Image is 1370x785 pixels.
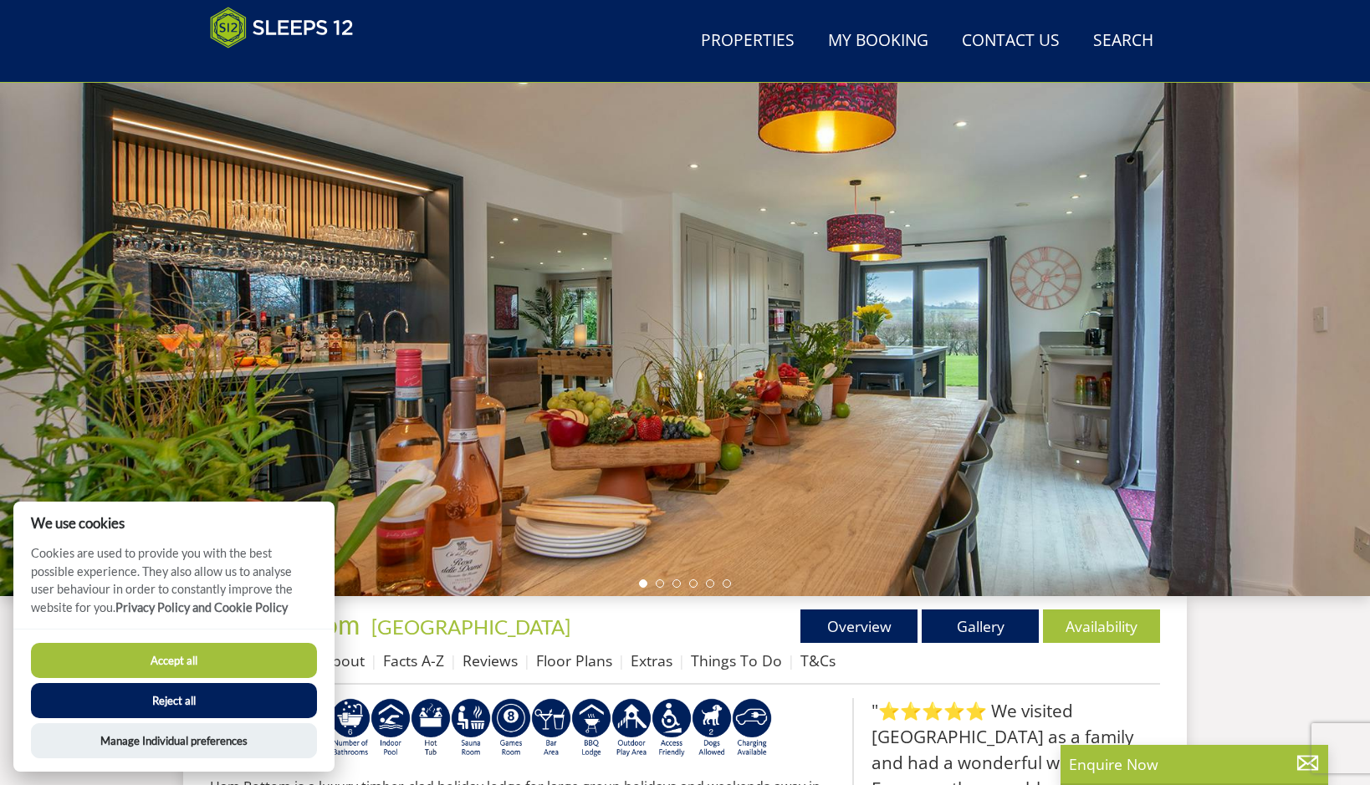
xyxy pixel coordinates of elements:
[365,614,570,639] span: -
[463,650,518,670] a: Reviews
[13,544,335,629] p: Cookies are used to provide you with the best possible experience. They also allow us to analyse ...
[31,643,317,678] button: Accept all
[821,23,935,60] a: My Booking
[631,650,672,670] a: Extras
[411,698,451,758] img: AD_4nXcpX5uDwed6-YChlrI2BYOgXwgg3aqYHOhRm0XfZB-YtQW2NrmeCr45vGAfVKUq4uWnc59ZmEsEzoF5o39EWARlT1ewO...
[210,7,354,48] img: Sleeps 12
[692,698,732,758] img: AD_4nXe7_8LrJK20fD9VNWAdfykBvHkWcczWBt5QOadXbvIwJqtaRaRf-iI0SeDpMmH1MdC9T1Vy22FMXzzjMAvSuTB5cJ7z5...
[800,650,836,670] a: T&Cs
[31,723,317,758] button: Manage Individual preferences
[323,650,365,670] a: About
[955,23,1066,60] a: Contact Us
[691,650,782,670] a: Things To Do
[1086,23,1160,60] a: Search
[115,600,288,614] a: Privacy Policy and Cookie Policy
[531,698,571,758] img: AD_4nXeUnLxUhQNc083Qf4a-s6eVLjX_ttZlBxbnREhztiZs1eT9moZ8e5Fzbx9LK6K9BfRdyv0AlCtKptkJvtknTFvAhI3RM...
[330,698,371,758] img: AD_4nXdmwCQHKAiIjYDk_1Dhq-AxX3fyYPYaVgX942qJE-Y7he54gqc0ybrIGUg6Qr_QjHGl2FltMhH_4pZtc0qV7daYRc31h...
[922,609,1039,643] a: Gallery
[571,698,611,758] img: AD_4nXfdu1WaBqbCvRx5dFd3XGC71CFesPHPPZknGuZzXQvBzugmLudJYyY22b9IpSVlKbnRjXo7AJLKEyhYodtd_Fvedgm5q...
[13,515,335,531] h2: We use cookies
[611,698,652,758] img: AD_4nXfjdDqPkGBf7Vpi6H87bmAUe5GYCbodrAbU4sf37YN55BCjSXGx5ZgBV7Vb9EJZsXiNVuyAiuJUB3WVt-w9eJ0vaBcHg...
[652,698,692,758] img: AD_4nXe3VD57-M2p5iq4fHgs6WJFzKj8B0b3RcPFe5LKK9rgeZlFmFoaMJPsJOOJzc7Q6RMFEqsjIZ5qfEJu1txG3QLmI_2ZW...
[491,698,531,758] img: AD_4nXdrZMsjcYNLGsKuA84hRzvIbesVCpXJ0qqnwZoX5ch9Zjv73tWe4fnFRs2gJ9dSiUubhZXckSJX_mqrZBmYExREIfryF...
[383,650,444,670] a: Facts A-Z
[536,650,612,670] a: Floor Plans
[31,683,317,718] button: Reject all
[202,59,377,73] iframe: Customer reviews powered by Trustpilot
[1069,753,1320,775] p: Enquire Now
[371,614,570,639] a: [GEOGRAPHIC_DATA]
[694,23,801,60] a: Properties
[451,698,491,758] img: AD_4nXdjbGEeivCGLLmyT_JEP7bTfXsjgyLfnLszUAQeQ4RcokDYHVBt5R8-zTDbAVICNoGv1Dwc3nsbUb1qR6CAkrbZUeZBN...
[1043,609,1160,643] a: Availability
[732,698,772,758] img: AD_4nXcnT2OPG21WxYUhsl9q61n1KejP7Pk9ESVM9x9VetD-X_UXXoxAKaMRZGYNcSGiAsmGyKm0QlThER1osyFXNLmuYOVBV...
[800,609,918,643] a: Overview
[371,698,411,758] img: AD_4nXei2dp4L7_L8OvME76Xy1PUX32_NMHbHVSts-g-ZAVb8bILrMcUKZI2vRNdEqfWP017x6NFeUMZMqnp0JYknAB97-jDN...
